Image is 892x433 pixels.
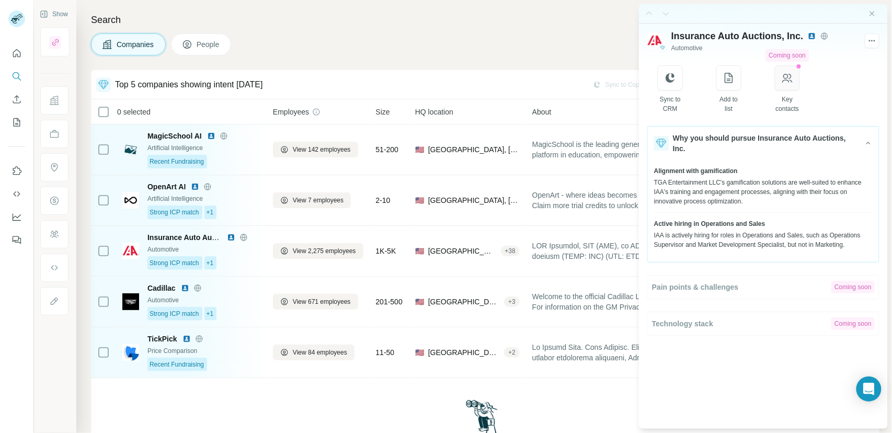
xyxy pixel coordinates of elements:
div: Automotive [147,245,260,254]
span: [GEOGRAPHIC_DATA], [US_STATE] [428,347,500,358]
div: Coming soon [831,281,875,293]
span: 🇺🇸 [415,144,424,155]
div: + 2 [504,348,520,357]
div: Key contacts [775,95,800,113]
button: Use Surfe API [8,185,25,203]
button: Search [8,67,25,86]
button: View 142 employees [273,142,358,157]
img: LinkedIn logo [207,132,215,140]
img: LinkedIn avatar [808,32,816,40]
button: My lists [8,113,25,132]
span: MagicSchool is the leading generative AI platform in education, empowering over 5 million educato... [532,139,687,160]
div: Automotive [671,43,857,53]
div: + 38 [501,246,520,256]
img: LinkedIn logo [181,284,189,292]
span: People [197,39,221,50]
button: View 84 employees [273,345,354,360]
div: Open Intercom Messenger [856,377,882,402]
button: Feedback [8,231,25,249]
span: Active hiring in Operations and Sales [654,219,765,229]
button: Dashboard [8,208,25,226]
div: + 3 [504,297,520,306]
span: [GEOGRAPHIC_DATA], [US_STATE] [428,246,497,256]
span: +1 [207,258,214,268]
span: [GEOGRAPHIC_DATA], [US_STATE] [428,144,520,155]
img: Logo of OpenArt AI [122,192,139,209]
img: LinkedIn logo [227,233,235,242]
span: TickPick [147,334,177,344]
button: Close side panel [868,9,876,18]
span: View 7 employees [293,196,344,205]
span: Alignment with gamification [654,166,738,176]
button: Quick start [8,44,25,63]
img: Logo of TickPick [122,344,139,361]
span: OpenArt AI [147,181,186,192]
span: Size [376,107,390,117]
span: Pain points & challenges [652,282,739,292]
div: Artificial Intelligence [147,194,260,203]
span: 201-500 [376,297,403,307]
span: 🇺🇸 [415,347,424,358]
span: Recent Fundraising [150,157,204,166]
div: Add to list [717,95,741,113]
button: View 7 employees [273,192,351,208]
div: IAA is actively hiring for roles in Operations and Sales, such as Operations Supervisor and Marke... [654,231,873,249]
span: 🇺🇸 [415,297,424,307]
span: View 2,275 employees [293,246,356,256]
div: Sync to CRM [658,95,683,113]
span: Employees [273,107,309,117]
span: Insurance Auto Auctions, Inc. [671,31,804,41]
span: Why you should pursue Insurance Auto Auctions, Inc. [673,133,860,154]
span: Welcome to the official Cadillac LinkedIn page. For information on the GM Privacy Statement, plea... [532,291,687,312]
span: View 84 employees [293,348,347,357]
span: 🇺🇸 [415,246,424,256]
button: Technology stackComing soon [648,312,879,335]
img: Logo of Cadillac [122,293,139,310]
button: Why you should pursue Insurance Auto Auctions, Inc. [648,127,879,160]
span: LOR Ipsumdol, SIT (AME), co AD Elitse doeiusm (TEMP: INC) (UTL: ETD), ma a enimadm veniam quisnos... [532,241,687,261]
button: View 2,275 employees [273,243,363,259]
span: Companies [117,39,155,50]
button: Enrich CSV [8,90,25,109]
div: Coming soon [831,317,875,330]
div: Price Comparison [147,346,260,356]
img: Logo of MagicSchool AI [122,141,139,158]
span: 1K-5K [376,246,396,256]
div: Top 5 companies showing intent [DATE] [115,78,263,91]
span: 51-200 [376,144,399,155]
span: Strong ICP match [150,208,199,217]
span: [GEOGRAPHIC_DATA], [US_STATE] [428,297,500,307]
div: Artificial Intelligence [147,143,260,153]
span: [GEOGRAPHIC_DATA], [US_STATE] [428,195,520,206]
span: About [532,107,552,117]
span: 2-10 [376,195,391,206]
button: View 671 employees [273,294,358,310]
span: +1 [207,309,214,318]
span: OpenArt - where ideas becomes visual stories. Claim more trial credits to unlock your creativity ... [532,190,687,211]
button: Pain points & challengesComing soon [648,276,879,299]
span: +1 [207,208,214,217]
img: Logo of Insurance Auto Auctions, Inc. [122,243,139,259]
span: 11-50 [376,347,395,358]
div: Coming soon [766,49,809,62]
span: View 671 employees [293,297,351,306]
img: LinkedIn logo [182,335,191,343]
img: Logo of Insurance Auto Auctions, Inc. [647,32,664,49]
span: Strong ICP match [150,309,199,318]
span: Technology stack [652,318,713,329]
span: Strong ICP match [150,258,199,268]
span: HQ location [415,107,453,117]
button: Show [32,6,75,22]
span: Insurance Auto Auctions, Inc. [147,233,250,242]
span: Cadillac [147,283,176,293]
div: Automotive [147,295,260,305]
span: 0 selected [117,107,151,117]
h4: Search [91,13,879,27]
span: Recent Fundraising [150,360,204,369]
button: Use Surfe on LinkedIn [8,162,25,180]
span: Lo Ipsumd Sita. Cons Adipisc. Elits doe tempori utlabor etdolorema aliquaeni, AdmiNimv qu nostrud... [532,342,687,363]
span: View 142 employees [293,145,351,154]
img: LinkedIn logo [191,183,199,191]
span: MagicSchool AI [147,131,202,141]
div: TGA Entertainment LLC's gamification solutions are well-suited to enhance IAA's training and enga... [654,178,873,206]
